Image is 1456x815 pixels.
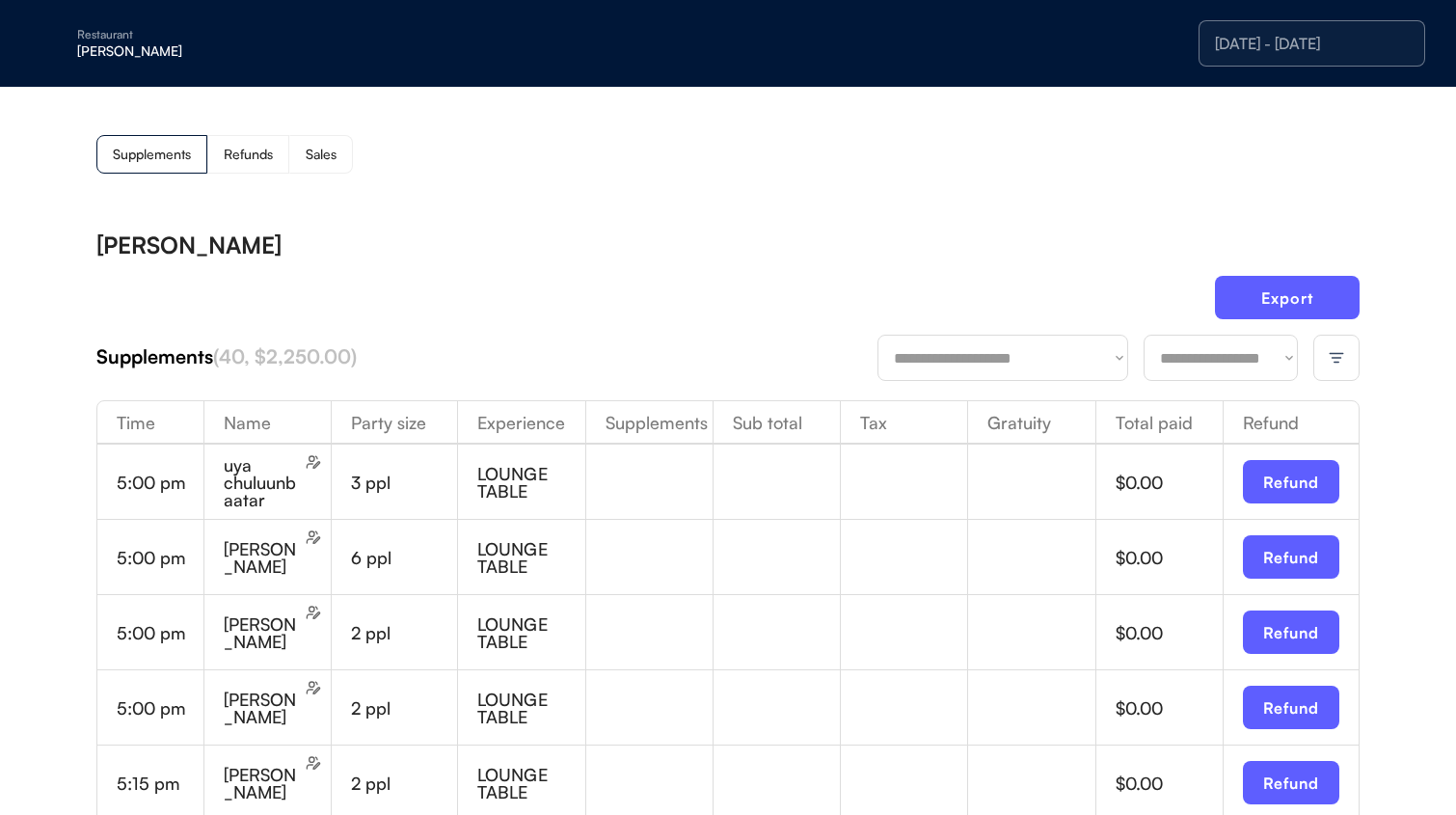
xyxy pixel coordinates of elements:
div: [PERSON_NAME] [224,540,302,575]
div: [DATE] - [DATE] [1215,36,1409,51]
div: LOUNGE TABLE [477,540,584,575]
img: filter-lines.svg [1328,349,1345,367]
button: Refund [1243,535,1339,579]
img: users-edit.svg [306,755,321,771]
img: users-edit.svg [306,680,321,695]
font: (40, $2,250.00) [213,344,357,368]
div: [PERSON_NAME] [96,233,282,257]
button: Refund [1243,686,1339,729]
div: Total paid [1096,414,1223,431]
div: Supplements [586,414,713,431]
div: Tax [841,414,967,431]
div: Experience [458,414,584,431]
img: users-edit.svg [306,454,321,470]
div: 2 ppl [351,699,457,717]
div: $0.00 [1116,699,1223,717]
div: 5:00 pm [117,624,203,641]
div: Sub total [714,414,840,431]
img: yH5BAEAAAAALAAAAAABAAEAAAIBRAA7 [39,28,69,59]
div: Time [97,414,203,431]
div: 2 ppl [351,624,457,641]
button: Refund [1243,460,1339,503]
div: uya chuluunbaatar [224,456,302,508]
div: [PERSON_NAME] [224,691,302,725]
div: [PERSON_NAME] [224,766,302,801]
img: users-edit.svg [306,605,321,620]
div: 5:15 pm [117,774,203,792]
div: 5:00 pm [117,474,203,491]
div: 5:00 pm [117,549,203,566]
div: Refunds [224,148,273,161]
div: Gratuity [968,414,1094,431]
button: Refund [1243,761,1339,804]
div: $0.00 [1116,474,1223,491]
div: Sales [306,148,337,161]
div: Name [204,414,331,431]
div: 5:00 pm [117,699,203,717]
div: LOUNGE TABLE [477,465,584,500]
div: Supplements [113,148,191,161]
div: Refund [1224,414,1359,431]
div: [PERSON_NAME] [224,615,302,650]
div: LOUNGE TABLE [477,615,584,650]
div: 3 ppl [351,474,457,491]
div: 6 ppl [351,549,457,566]
div: $0.00 [1116,549,1223,566]
div: 2 ppl [351,774,457,792]
div: LOUNGE TABLE [477,691,584,725]
button: Refund [1243,611,1339,654]
div: Party size [332,414,457,431]
img: users-edit.svg [306,530,321,545]
div: [PERSON_NAME] [77,44,320,58]
div: Restaurant [77,29,320,41]
div: $0.00 [1116,624,1223,641]
div: LOUNGE TABLE [477,766,584,801]
button: Export [1215,276,1360,319]
div: $0.00 [1116,774,1223,792]
div: Supplements [96,343,877,370]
